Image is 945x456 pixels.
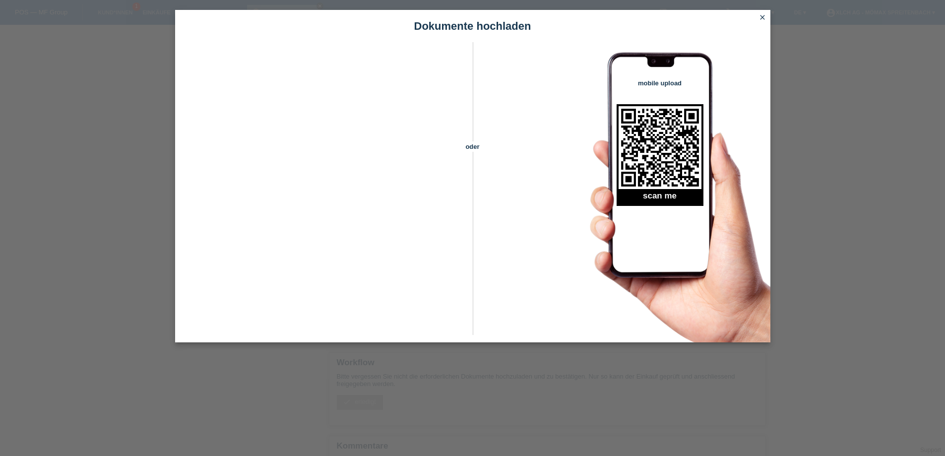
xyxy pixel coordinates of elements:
h2: scan me [617,191,703,206]
iframe: Upload [190,67,455,315]
h4: mobile upload [617,79,703,87]
i: close [758,13,766,21]
h1: Dokumente hochladen [175,20,770,32]
span: oder [455,141,490,152]
a: close [756,12,769,24]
